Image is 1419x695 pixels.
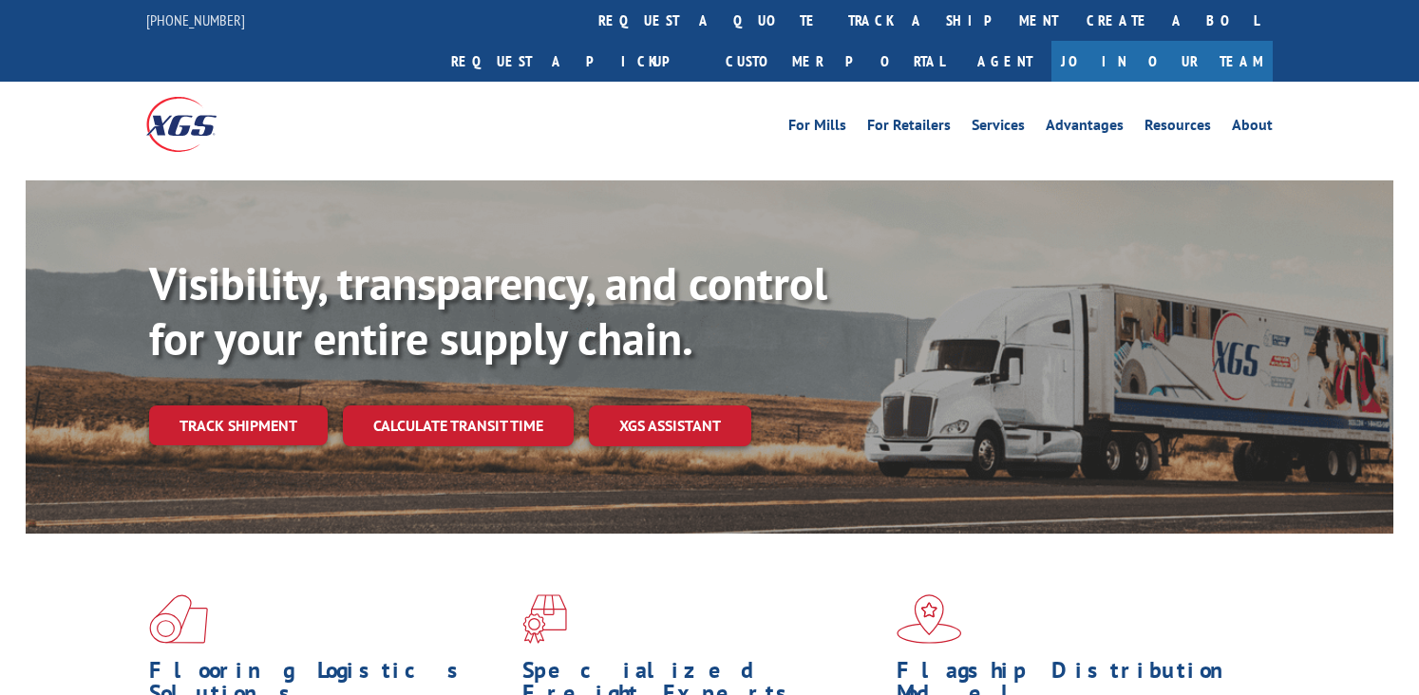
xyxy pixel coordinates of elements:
a: XGS ASSISTANT [589,405,751,446]
a: Agent [958,41,1051,82]
a: About [1232,118,1273,139]
a: Request a pickup [437,41,711,82]
a: For Retailers [867,118,951,139]
a: Services [972,118,1025,139]
img: xgs-icon-total-supply-chain-intelligence-red [149,594,208,644]
b: Visibility, transparency, and control for your entire supply chain. [149,254,827,367]
a: For Mills [788,118,846,139]
a: Join Our Team [1051,41,1273,82]
a: [PHONE_NUMBER] [146,10,245,29]
a: Track shipment [149,405,328,445]
a: Customer Portal [711,41,958,82]
img: xgs-icon-flagship-distribution-model-red [897,594,962,644]
a: Calculate transit time [343,405,574,446]
a: Advantages [1046,118,1124,139]
a: Resources [1145,118,1211,139]
img: xgs-icon-focused-on-flooring-red [522,594,567,644]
